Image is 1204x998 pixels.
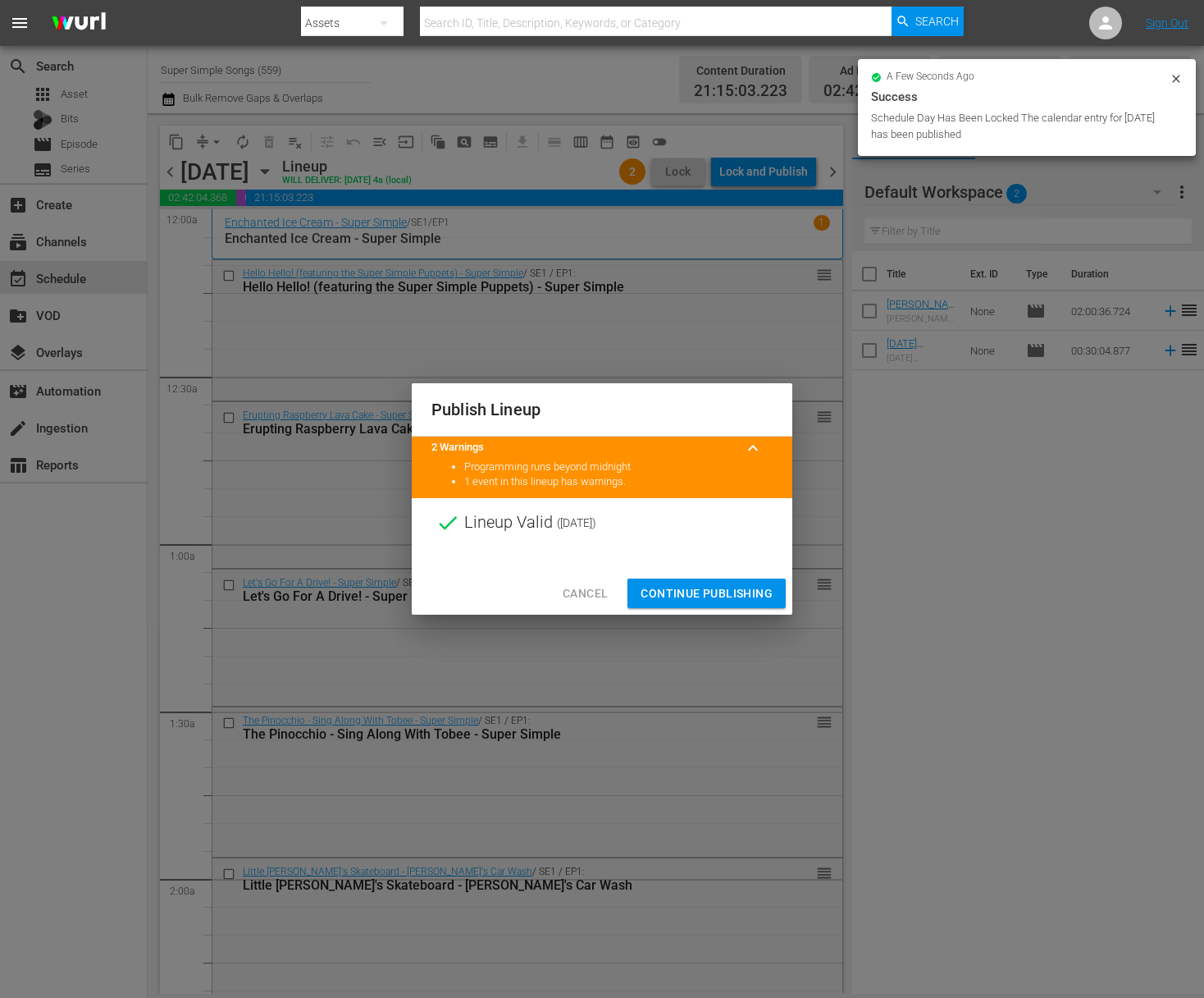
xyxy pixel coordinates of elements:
[627,579,786,609] button: Continue Publishing
[641,584,773,604] span: Continue Publishing
[1146,16,1188,30] a: Sign Out
[464,474,773,490] li: 1 event in this lineup has warnings.
[550,579,621,609] button: Cancel
[733,428,773,468] button: keyboard_arrow_up
[563,584,608,604] span: Cancel
[431,440,733,456] title: 2 Warnings
[39,4,118,43] img: ans4CAIJ8jUAAAAAAAAAAAAAAAAAAAAAAAAgQb4GAAAAAAAAAAAAAAAAAAAAAAAAJMjXAAAAAAAAAAAAAAAAAAAAAAAAgAT5G...
[412,498,792,547] div: Lineup Valid
[887,71,974,84] span: a few seconds ago
[10,13,30,33] span: menu
[557,510,596,535] span: ( [DATE] )
[915,7,959,36] span: Search
[871,110,1165,143] div: Schedule Day Has Been Locked The calendar entry for [DATE] has been published
[743,438,763,458] span: keyboard_arrow_up
[431,396,773,423] h2: Publish Lineup
[871,87,1183,107] div: Success
[464,460,773,475] li: Programming runs beyond midnight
